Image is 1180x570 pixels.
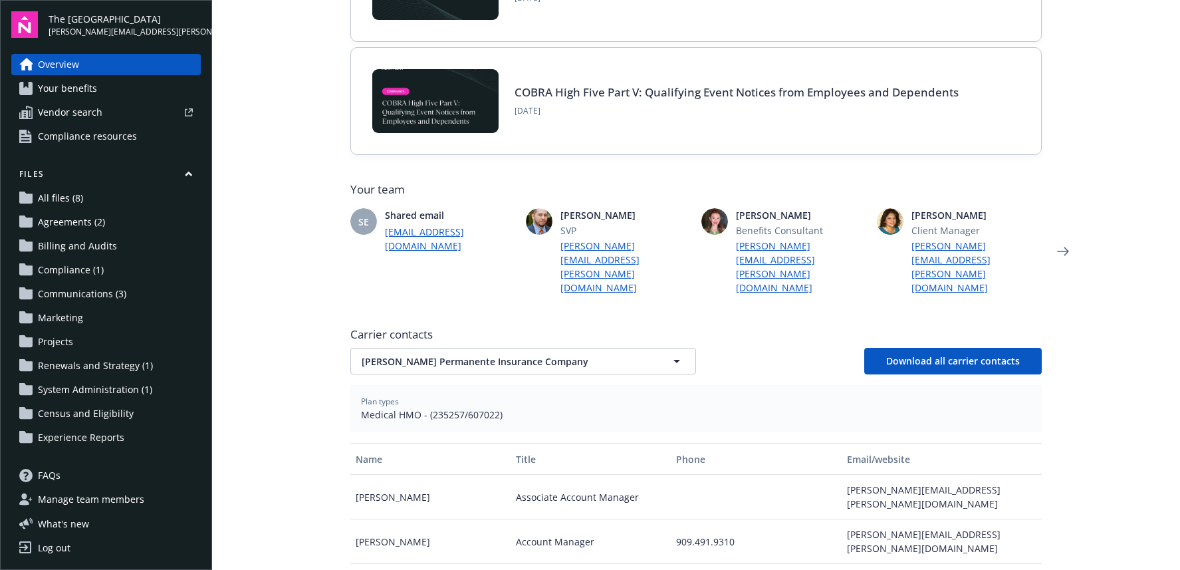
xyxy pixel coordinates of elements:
a: COBRA High Five Part V: Qualifying Event Notices from Employees and Dependents [515,84,959,100]
div: [PERSON_NAME][EMAIL_ADDRESS][PERSON_NAME][DOMAIN_NAME] [842,519,1042,564]
a: [PERSON_NAME][EMAIL_ADDRESS][PERSON_NAME][DOMAIN_NAME] [911,239,1042,295]
div: Title [516,452,665,466]
span: Medical HMO - (235257/607022) [361,408,1031,422]
a: Compliance resources [11,126,201,147]
a: Projects [11,331,201,353]
img: photo [701,208,728,235]
a: Compliance (1) [11,259,201,281]
div: Account Manager [511,519,671,564]
button: Title [511,443,671,475]
a: [PERSON_NAME][EMAIL_ADDRESS][PERSON_NAME][DOMAIN_NAME] [560,239,691,295]
span: [PERSON_NAME] [736,208,866,222]
div: Log out [38,537,70,559]
span: Shared email [385,208,515,222]
span: Your team [350,182,1042,198]
span: Marketing [38,307,83,329]
button: Email/website [842,443,1042,475]
span: Plan types [361,396,1031,408]
img: photo [526,208,552,235]
a: Renewals and Strategy (1) [11,355,201,376]
span: Compliance (1) [38,259,104,281]
a: FAQs [11,465,201,486]
span: Download all carrier contacts [886,355,1020,367]
span: Projects [38,331,73,353]
span: Renewals and Strategy (1) [38,355,153,376]
span: Overview [38,54,79,75]
a: Manage team members [11,489,201,510]
span: [PERSON_NAME] [911,208,1042,222]
div: [PERSON_NAME] [350,475,511,519]
span: Benefits Consultant [736,223,866,237]
a: Census and Eligibility [11,403,201,424]
div: 909.491.9310 [671,519,841,564]
span: Vendor search [38,102,102,123]
button: What's new [11,517,110,531]
a: System Administration (1) [11,379,201,400]
button: Files [11,168,201,185]
button: Download all carrier contacts [864,348,1042,374]
a: Vendor search [11,102,201,123]
div: [PERSON_NAME][EMAIL_ADDRESS][PERSON_NAME][DOMAIN_NAME] [842,475,1042,519]
span: [PERSON_NAME] [560,208,691,222]
span: Billing and Audits [38,235,117,257]
img: navigator-logo.svg [11,11,38,38]
a: Communications (3) [11,283,201,305]
button: [PERSON_NAME] Permanente Insurance Company [350,348,696,374]
span: Communications (3) [38,283,126,305]
img: BLOG-Card Image - Compliance - COBRA High Five Pt 5 - 09-11-25.jpg [372,69,499,133]
a: Marketing [11,307,201,329]
a: [PERSON_NAME][EMAIL_ADDRESS][PERSON_NAME][DOMAIN_NAME] [736,239,866,295]
span: Census and Eligibility [38,403,134,424]
span: Manage team members [38,489,144,510]
a: Overview [11,54,201,75]
div: Name [356,452,505,466]
a: Agreements (2) [11,212,201,233]
div: Email/website [847,452,1036,466]
span: What ' s new [38,517,89,531]
span: Agreements (2) [38,212,105,233]
span: Experience Reports [38,427,124,448]
span: SE [358,215,369,229]
a: All files (8) [11,188,201,209]
span: [DATE] [515,105,959,117]
span: Your benefits [38,78,97,99]
div: [PERSON_NAME] [350,519,511,564]
button: Phone [671,443,841,475]
span: Carrier contacts [350,327,1042,343]
div: Phone [676,452,836,466]
a: [EMAIL_ADDRESS][DOMAIN_NAME] [385,225,515,253]
span: [PERSON_NAME][EMAIL_ADDRESS][PERSON_NAME][DOMAIN_NAME] [49,26,201,38]
span: [PERSON_NAME] Permanente Insurance Company [362,355,638,368]
span: Compliance resources [38,126,137,147]
span: FAQs [38,465,60,486]
span: The [GEOGRAPHIC_DATA] [49,12,201,26]
a: Next [1052,241,1074,262]
span: All files (8) [38,188,83,209]
span: Client Manager [911,223,1042,237]
a: Your benefits [11,78,201,99]
span: SVP [560,223,691,237]
a: Billing and Audits [11,235,201,257]
button: The [GEOGRAPHIC_DATA][PERSON_NAME][EMAIL_ADDRESS][PERSON_NAME][DOMAIN_NAME] [49,11,201,38]
a: Experience Reports [11,427,201,448]
div: Associate Account Manager [511,475,671,519]
img: photo [877,208,903,235]
span: System Administration (1) [38,379,152,400]
button: Name [350,443,511,475]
